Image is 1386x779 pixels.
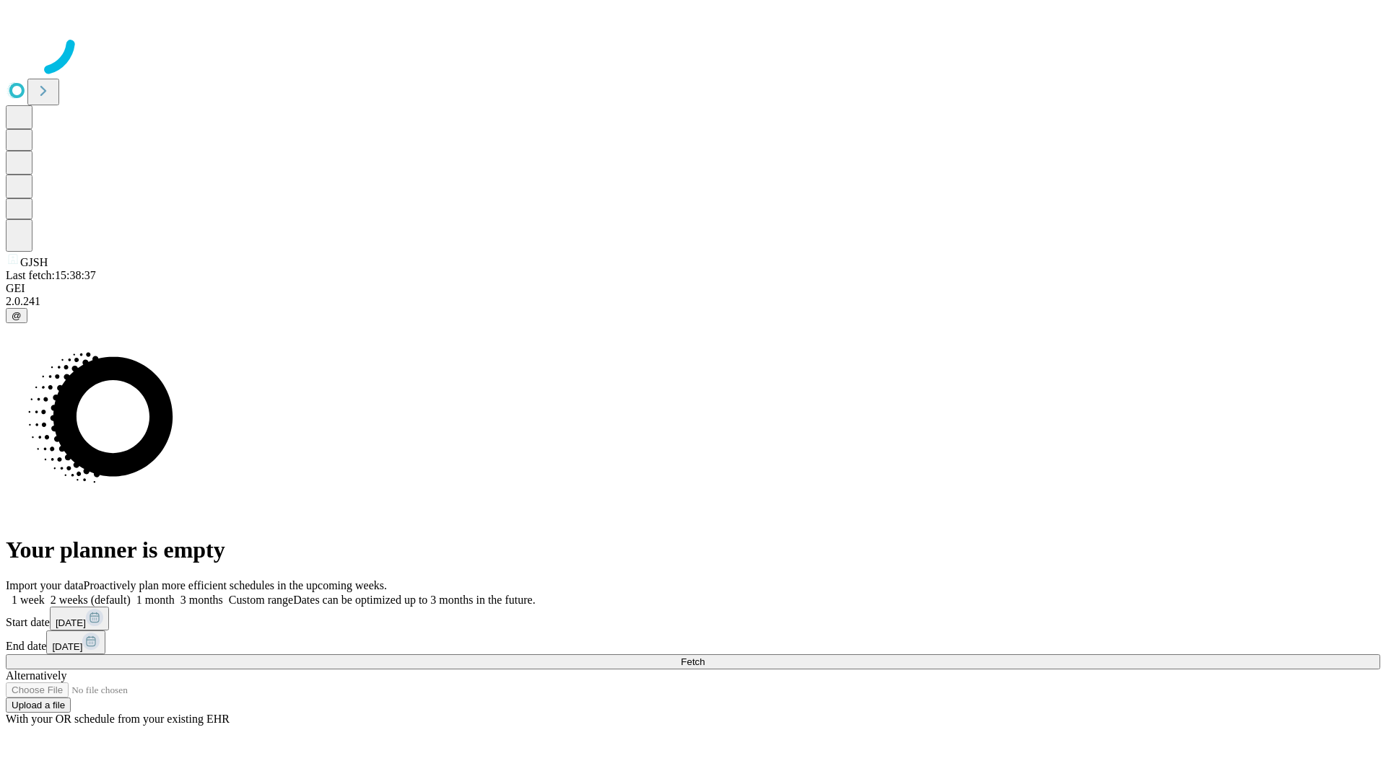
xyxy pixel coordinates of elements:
[293,594,535,606] span: Dates can be optimized up to 3 months in the future.
[136,594,175,606] span: 1 month
[6,713,230,725] span: With your OR schedule from your existing EHR
[50,607,109,630] button: [DATE]
[6,308,27,323] button: @
[6,669,66,682] span: Alternatively
[6,697,71,713] button: Upload a file
[20,256,48,268] span: GJSH
[229,594,293,606] span: Custom range
[6,282,1380,295] div: GEI
[6,579,84,591] span: Import your data
[12,594,45,606] span: 1 week
[6,607,1380,630] div: Start date
[12,310,22,321] span: @
[6,630,1380,654] div: End date
[6,295,1380,308] div: 2.0.241
[6,537,1380,563] h1: Your planner is empty
[46,630,105,654] button: [DATE]
[6,269,96,281] span: Last fetch: 15:38:37
[84,579,387,591] span: Proactively plan more efficient schedules in the upcoming weeks.
[56,617,86,628] span: [DATE]
[52,641,82,652] span: [DATE]
[681,656,705,667] span: Fetch
[180,594,223,606] span: 3 months
[6,654,1380,669] button: Fetch
[51,594,131,606] span: 2 weeks (default)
